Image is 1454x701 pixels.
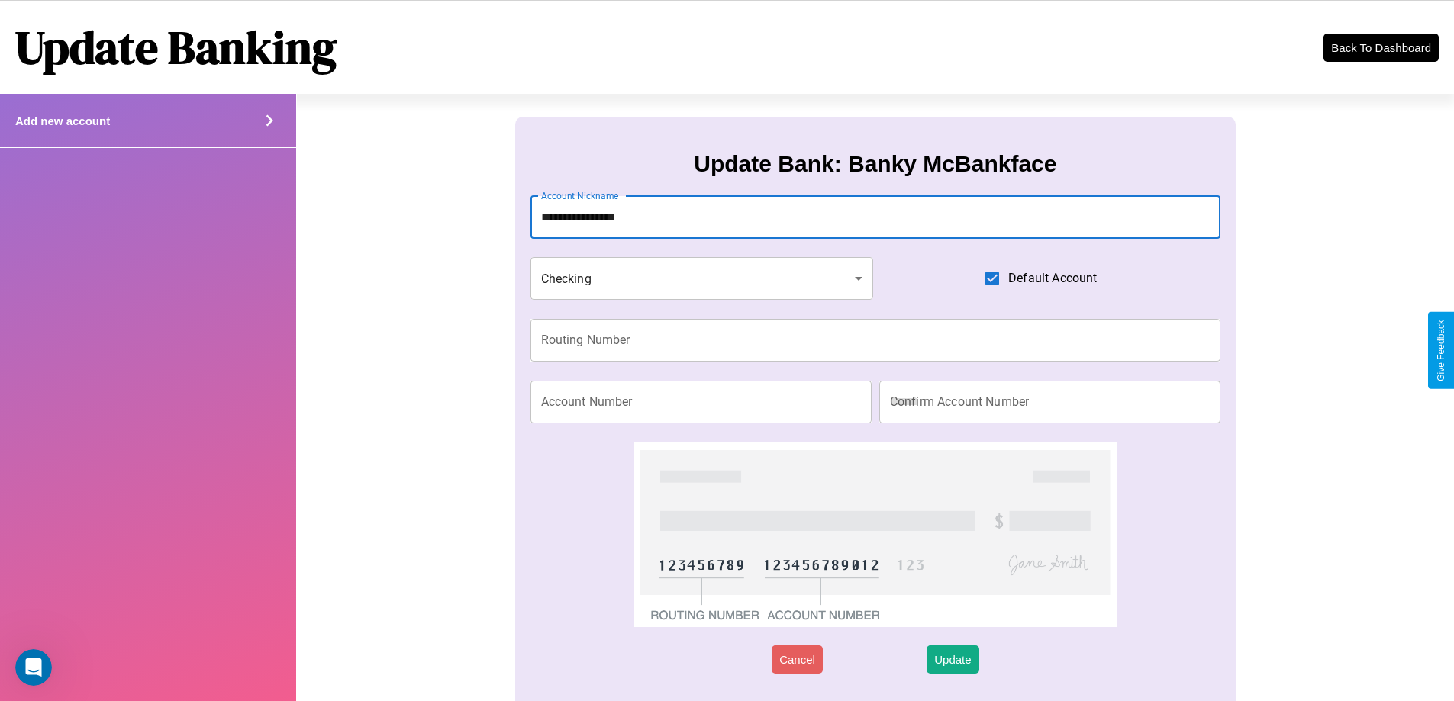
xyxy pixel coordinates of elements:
span: Default Account [1008,269,1097,288]
h4: Add new account [15,114,110,127]
h1: Update Banking [15,16,337,79]
iframe: Intercom live chat [15,649,52,686]
div: Checking [530,257,874,300]
img: check [634,442,1117,627]
div: Give Feedback [1436,320,1446,381]
label: Account Nickname [541,189,619,202]
button: Update [927,645,978,674]
button: Cancel [772,645,823,674]
button: Back To Dashboard [1323,34,1439,62]
h3: Update Bank: Banky McBankface [694,151,1056,177]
